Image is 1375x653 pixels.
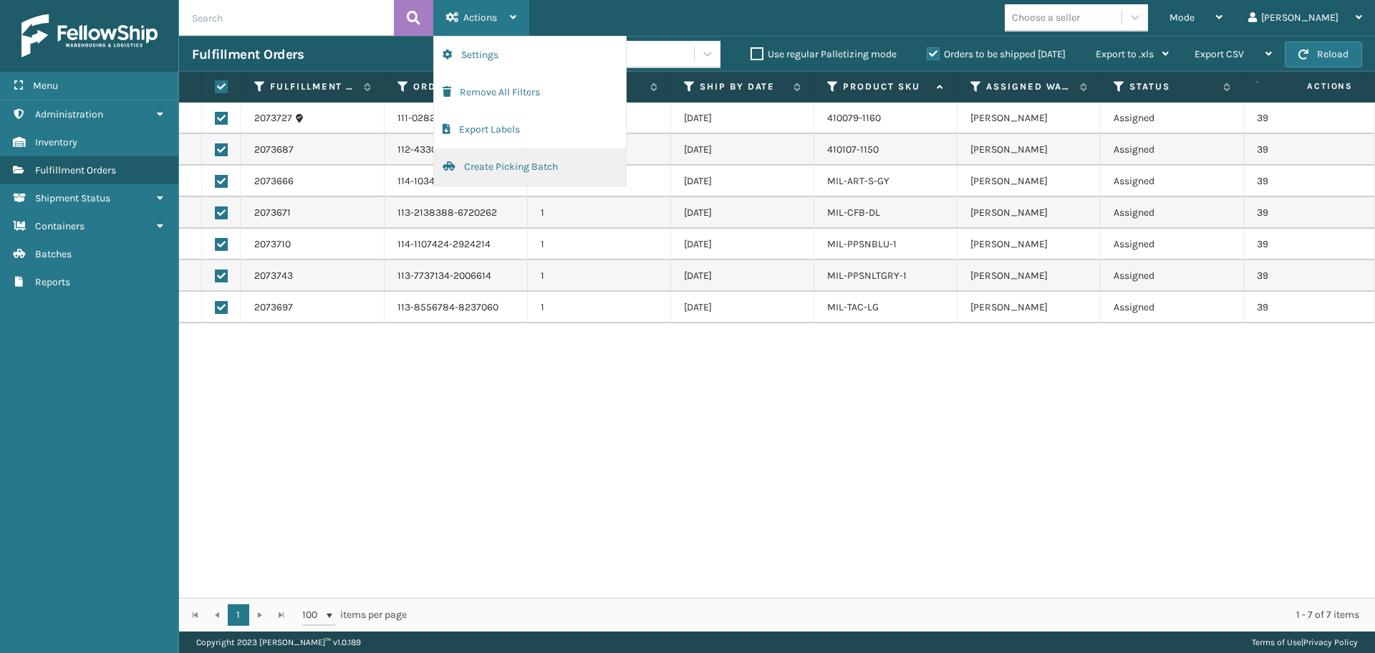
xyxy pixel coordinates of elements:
td: [PERSON_NAME] [957,292,1101,323]
span: Export CSV [1195,48,1244,60]
button: Reload [1285,42,1362,67]
td: [DATE] [671,229,814,260]
label: Orders to be shipped [DATE] [927,48,1066,60]
label: Assigned Warehouse [986,80,1073,93]
td: [PERSON_NAME] [957,103,1101,134]
a: 393109215438 [1257,143,1322,156]
span: Menu [33,80,58,92]
span: Fulfillment Orders [35,164,116,176]
td: 1 [528,197,671,229]
span: Administration [35,108,103,120]
td: [PERSON_NAME] [957,166,1101,197]
span: Batches [35,248,72,260]
span: Mode [1169,11,1195,24]
a: MIL-ART-S-GY [827,175,889,187]
td: [DATE] [671,134,814,166]
div: | [1252,631,1358,653]
td: Assigned [1101,166,1244,197]
td: [PERSON_NAME] [957,229,1101,260]
a: 2073666 [254,174,294,189]
label: Fulfillment Order Id [270,80,357,93]
div: Choose a seller [1012,10,1080,25]
td: 113-8556784-8237060 [385,292,528,323]
img: logo [21,14,158,57]
a: MIL-PPSNBLU-1 [827,238,897,250]
label: Use regular Palletizing mode [751,48,897,60]
a: 2073727 [254,111,292,125]
h3: Fulfillment Orders [192,46,304,63]
span: items per page [302,604,407,626]
a: MIL-PPSNLTGRY-1 [827,270,907,282]
td: [PERSON_NAME] [957,260,1101,292]
button: Export Labels [434,111,626,148]
td: [DATE] [671,197,814,229]
td: 114-1107424-2924214 [385,229,528,260]
a: MIL-CFB-DL [827,206,880,219]
a: 393108615075 [1257,206,1321,219]
label: Ship By Date [700,80,786,93]
button: Remove All Filters [434,74,626,111]
span: Reports [35,276,70,288]
a: 2073697 [254,300,293,315]
a: 393110332963 [1257,270,1321,282]
label: Product SKU [843,80,930,93]
td: [DATE] [671,260,814,292]
td: 111-0282830-9153843 [385,103,528,134]
td: 1 [528,229,671,260]
td: Assigned [1101,229,1244,260]
td: 1 [528,292,671,323]
button: Create Picking Batch [434,148,626,186]
button: Settings [434,37,626,74]
a: 393109881218 [1257,238,1321,250]
a: MIL-TAC-LG [827,301,879,313]
td: Assigned [1101,103,1244,134]
a: 2073743 [254,269,293,283]
td: 114-1034115-3099409 [385,166,528,197]
span: Inventory [35,136,77,148]
label: Status [1129,80,1216,93]
a: 393110401268 [1257,112,1320,124]
td: [DATE] [671,103,814,134]
span: Containers [35,220,85,232]
td: [PERSON_NAME] [957,134,1101,166]
td: [DATE] [671,292,814,323]
td: Assigned [1101,260,1244,292]
a: 2073671 [254,206,291,220]
td: 1 [528,260,671,292]
td: Assigned [1101,292,1244,323]
td: 113-7737134-2006614 [385,260,528,292]
span: Shipment Status [35,192,110,204]
td: 113-2138388-6720262 [385,197,528,229]
a: 2073687 [254,143,294,157]
a: Terms of Use [1252,637,1301,647]
span: Actions [463,11,497,24]
td: Assigned [1101,134,1244,166]
td: Assigned [1101,197,1244,229]
a: 2073710 [254,237,291,252]
p: Copyright 2023 [PERSON_NAME]™ v 1.0.189 [196,631,361,653]
div: 1 - 7 of 7 items [427,608,1359,622]
span: Export to .xls [1096,48,1154,60]
td: 112-4330040-2686656 [385,134,528,166]
span: Actions [1262,75,1361,98]
a: Privacy Policy [1303,637,1358,647]
span: 100 [302,608,324,622]
label: Order Number [413,80,500,93]
td: [PERSON_NAME] [957,197,1101,229]
a: 410079-1160 [827,112,881,124]
a: 410107-1150 [827,143,879,156]
td: [DATE] [671,166,814,197]
a: 393108624389 [1257,175,1325,187]
a: 393109851487 [1257,301,1322,313]
a: 1 [228,604,249,626]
